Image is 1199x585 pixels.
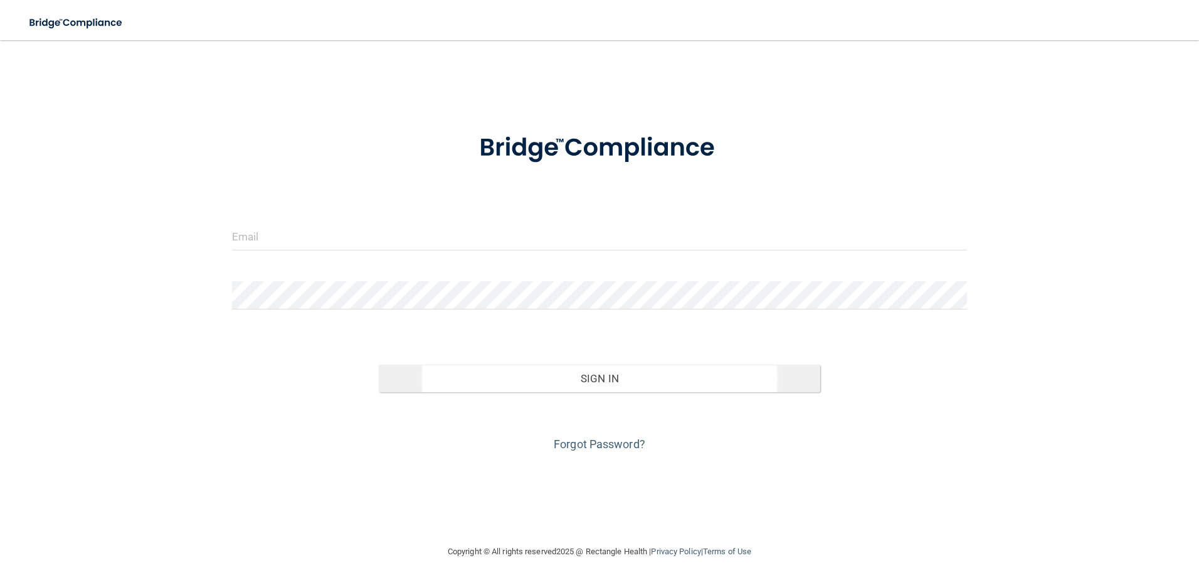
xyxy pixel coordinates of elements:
[379,365,820,392] button: Sign In
[371,532,828,572] div: Copyright © All rights reserved 2025 @ Rectangle Health | |
[703,547,751,556] a: Terms of Use
[232,222,968,250] input: Email
[453,115,746,181] img: bridge_compliance_login_screen.278c3ca4.svg
[19,10,134,36] img: bridge_compliance_login_screen.278c3ca4.svg
[554,437,645,451] a: Forgot Password?
[651,547,700,556] a: Privacy Policy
